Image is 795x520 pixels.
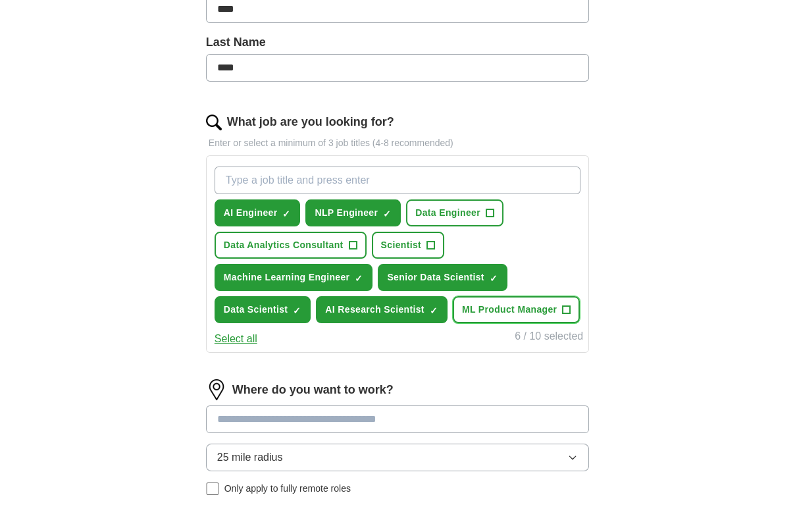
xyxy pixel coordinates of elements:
[355,273,363,284] span: ✓
[215,199,301,226] button: AI Engineer✓
[453,296,580,323] button: ML Product Manager
[215,331,257,347] button: Select all
[224,238,344,252] span: Data Analytics Consultant
[316,296,448,323] button: AI Research Scientist✓
[224,482,351,496] span: Only apply to fully remote roles
[217,450,283,465] span: 25 mile radius
[415,206,480,220] span: Data Engineer
[215,167,580,194] input: Type a job title and press enter
[305,199,401,226] button: NLP Engineer✓
[224,303,288,317] span: Data Scientist
[227,113,394,131] label: What job are you looking for?
[215,264,373,291] button: Machine Learning Engineer✓
[206,136,589,150] p: Enter or select a minimum of 3 job titles (4-8 recommended)
[325,303,424,317] span: AI Research Scientist
[462,303,557,317] span: ML Product Manager
[215,296,311,323] button: Data Scientist✓
[293,305,301,316] span: ✓
[206,115,222,130] img: search.png
[372,232,445,259] button: Scientist
[490,273,498,284] span: ✓
[232,381,394,399] label: Where do you want to work?
[515,328,583,347] div: 6 / 10 selected
[406,199,503,226] button: Data Engineer
[430,305,438,316] span: ✓
[378,264,507,291] button: Senior Data Scientist✓
[206,482,219,496] input: Only apply to fully remote roles
[383,209,391,219] span: ✓
[381,238,422,252] span: Scientist
[387,271,484,284] span: Senior Data Scientist
[224,271,350,284] span: Machine Learning Engineer
[215,232,367,259] button: Data Analytics Consultant
[206,444,589,471] button: 25 mile radius
[315,206,378,220] span: NLP Engineer
[282,209,290,219] span: ✓
[224,206,278,220] span: AI Engineer
[206,379,227,400] img: location.png
[206,34,589,51] label: Last Name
